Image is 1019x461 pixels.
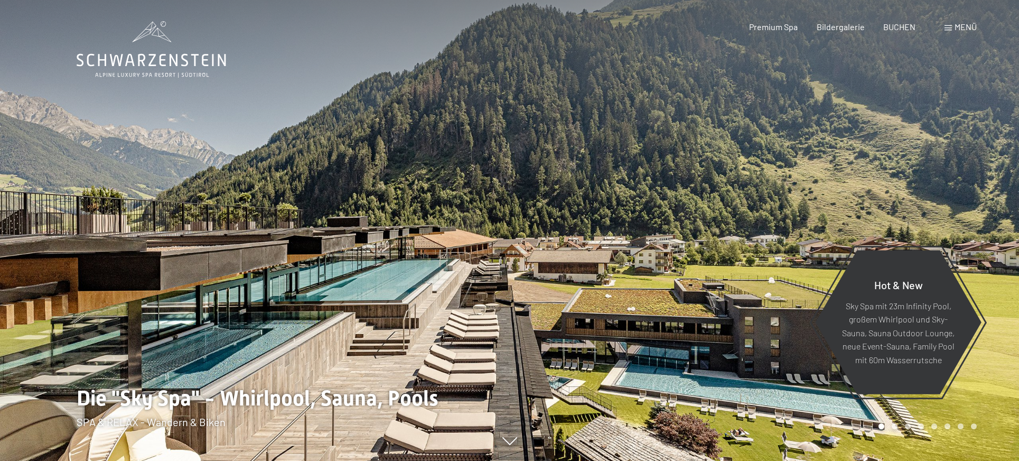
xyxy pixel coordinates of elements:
div: Carousel Page 7 [958,423,964,429]
div: Carousel Page 1 (Current Slide) [878,423,884,429]
div: Carousel Page 5 [931,423,937,429]
a: Hot & New Sky Spa mit 23m Infinity Pool, großem Whirlpool und Sky-Sauna, Sauna Outdoor Lounge, ne... [815,250,982,395]
p: Sky Spa mit 23m Infinity Pool, großem Whirlpool und Sky-Sauna, Sauna Outdoor Lounge, neue Event-S... [841,299,956,366]
div: Carousel Page 3 [905,423,911,429]
div: Carousel Page 8 [971,423,977,429]
a: Bildergalerie [817,22,865,32]
div: Carousel Page 2 [892,423,898,429]
a: BUCHEN [883,22,915,32]
span: Menü [955,22,977,32]
div: Carousel Page 4 [918,423,924,429]
span: Hot & New [874,278,923,291]
a: Premium Spa [749,22,798,32]
div: Carousel Page 6 [945,423,950,429]
div: Carousel Pagination [875,423,977,429]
